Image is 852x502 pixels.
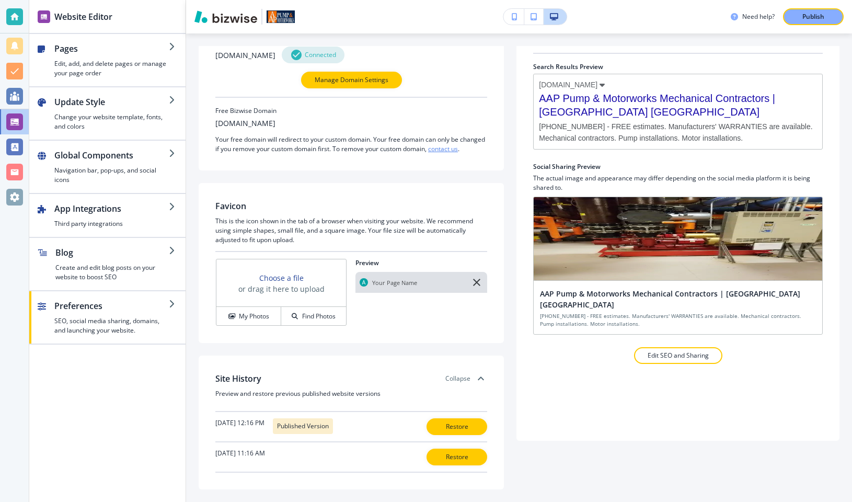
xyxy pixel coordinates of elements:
button: My Photos [216,307,281,325]
button: Manage Domain Settings [301,72,402,88]
button: BlogCreate and edit blog posts on your website to boost SEO [29,238,186,290]
button: App IntegrationsThird party integrations [29,194,186,237]
button: PagesEdit, add, and delete pages or manage your page order [29,34,186,86]
span: [PHONE_NUMBER] - FREE estimates. Manufacturers' WARRANTIES are available. Mechanical contractors.... [539,121,817,144]
a: contact us [428,144,458,153]
h4: [DATE] 12:16 PM [215,418,264,428]
h4: Create and edit blog posts on your website to boost SEO [55,263,169,282]
button: Edit SEO and Sharing [634,347,722,364]
h2: Search Results Preview [533,62,823,72]
h2: Blog [55,246,169,259]
h2: Preferences [54,300,169,312]
div: Clear [187,35,195,43]
h3: This is the icon shown in the tab of a browser when visiting your website. We recommend using sim... [215,216,487,245]
h2: Update Style [54,96,169,108]
button: Find Photos [281,307,346,325]
h4: [DATE] 11:16 AM [215,449,265,458]
button: Publish [783,8,844,25]
h2: Site History [215,372,261,385]
h2: Pages [54,42,169,55]
h3: Free Bizwise Domain [215,106,487,116]
div: Close [183,5,202,24]
h4: Change your website template, fonts, and colors [54,112,169,131]
img: social sharing preview [534,197,822,281]
img: Your Logo [267,10,295,23]
span: AAP Pump & Motorworks Mechanical Contractors | [GEOGRAPHIC_DATA] [GEOGRAPHIC_DATA] [539,92,817,119]
h3: or drag it here to upload [238,283,325,294]
p: Manage Domain Settings [315,75,388,85]
span: redirect [88,79,117,88]
h2: App Integrations [54,202,169,215]
h3: [DOMAIN_NAME] [215,118,275,129]
h2: Website Editor [54,10,112,23]
h4: My Photos [239,312,269,321]
span: Home [24,352,45,360]
button: PreferencesSEO, social media sharing, domains, and launching your website. [29,291,186,344]
h3: [DOMAIN_NAME] [215,50,275,61]
h2: Favicon [215,200,246,212]
button: go back [7,4,27,24]
button: Global ComponentsNavigation bar, pop-ups, and social icons [29,141,186,193]
h4: The actual image and appearance may differ depending on the social media platform it is being sha... [533,174,823,192]
h4: Connected [305,50,336,60]
h4: Published Version [277,421,329,431]
h4: Edit, add, and delete pages or manage your page order [54,59,169,78]
span: Messages [87,352,123,360]
h4: Find Photos [302,312,336,321]
img: Bizwise Logo [194,10,257,23]
h1: Help [91,5,120,23]
span: ... buttons, which will [10,79,88,88]
div: Choose a fileor drag it here to uploadMy PhotosFind Photos [215,258,347,326]
div: Collapse [445,372,487,385]
button: Update StyleChange your website template, fonts, and colors [29,87,186,140]
h4: SEO, social media sharing, domains, and launching your website. [54,316,169,335]
span: Help [165,352,183,360]
h3: Preview and restore previous published website versions [215,389,487,398]
button: Restore [427,418,487,435]
p: Restore [440,422,474,431]
h2: Global Components [54,149,169,162]
h4: Your free domain will redirect to your custom domain. Your free domain can only be changed if you... [215,135,487,154]
img: editor icon [38,10,50,23]
h2: AAP Pump & Motorworks Mechanical Contractors | [GEOGRAPHIC_DATA] [GEOGRAPHIC_DATA] [540,288,816,310]
span: [DOMAIN_NAME] [539,79,597,89]
h4: [PHONE_NUMBER] - FREE estimates. Manufacturers' WARRANTIES are available. Mechanical contractors.... [540,312,816,328]
h4: Navigation bar, pop-ups, and social icons [54,166,169,185]
button: Choose a file [259,272,304,283]
p: Edit SEO and Sharing [648,351,709,360]
h3: Need help? [742,12,775,21]
p: Publish [802,12,824,21]
span: Editor Guide [10,69,56,77]
h2: Preview [355,258,487,268]
input: Search for help [7,29,202,49]
p: Your Page Name [372,280,417,286]
button: Help [140,326,209,368]
h4: Third party integrations [54,219,169,229]
p: Restore [440,452,474,462]
h2: Social Sharing Preview [533,162,823,172]
button: Restore [427,449,487,465]
h3: Collapse [445,374,470,383]
button: Messages [70,326,139,368]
